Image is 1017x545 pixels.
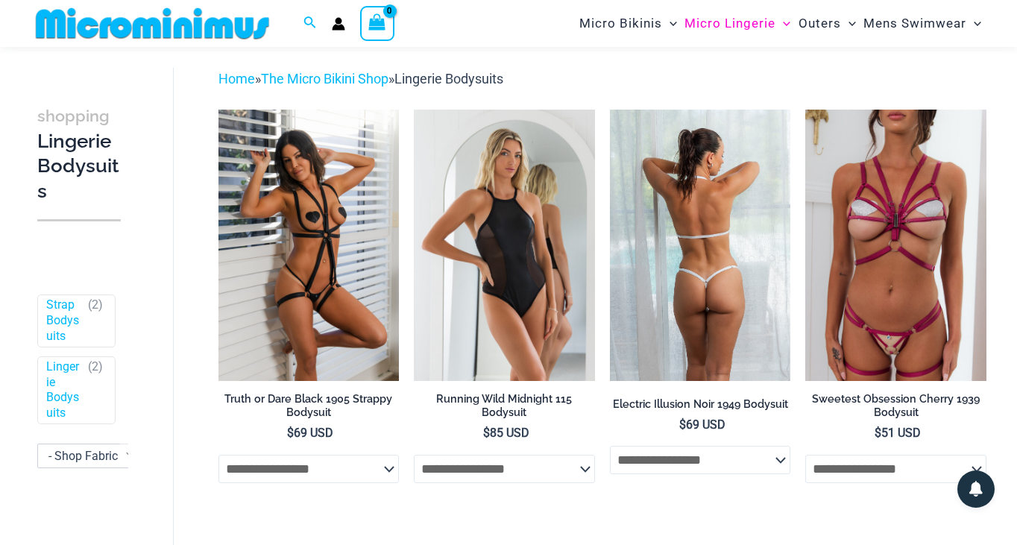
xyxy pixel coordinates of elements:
[805,392,986,426] a: Sweetest Obsession Cherry 1939 Bodysuit
[483,426,490,440] span: $
[805,110,986,381] img: Sweetest Obsession Cherry 1129 Bra 6119 Bottom 1939 Bodysuit 09
[30,7,275,40] img: MM SHOP LOGO FLAT
[218,71,255,86] a: Home
[684,4,775,42] span: Micro Lingerie
[38,445,141,468] span: - Shop Fabric Type
[576,4,681,42] a: Micro BikinisMenu ToggleMenu Toggle
[218,110,400,381] img: Truth or Dare Black 1905 Bodysuit 611 Micro 07
[88,298,103,344] span: ( )
[287,426,294,440] span: $
[88,359,103,421] span: ( )
[92,359,98,374] span: 2
[37,444,142,469] span: - Shop Fabric Type
[46,359,81,421] a: Lingerie Bodysuits
[46,298,81,344] a: Strap Bodysuits
[414,392,595,426] a: Running Wild Midnight 115 Bodysuit
[218,71,503,86] span: » »
[610,110,791,381] img: Electric Illusion Noir 1949 Bodysuit 04
[610,110,791,381] a: Electric Illusion Noir 1949 Bodysuit 03Electric Illusion Noir 1949 Bodysuit 04Electric Illusion N...
[775,4,790,42] span: Menu Toggle
[414,110,595,381] a: Running Wild Midnight 115 Bodysuit 02Running Wild Midnight 115 Bodysuit 12Running Wild Midnight 1...
[394,71,503,86] span: Lingerie Bodysuits
[860,4,985,42] a: Mens SwimwearMenu ToggleMenu Toggle
[218,392,400,420] h2: Truth or Dare Black 1905 Strappy Bodysuit
[679,418,686,432] span: $
[92,298,98,312] span: 2
[261,71,388,86] a: The Micro Bikini Shop
[579,4,662,42] span: Micro Bikinis
[414,110,595,381] img: Running Wild Midnight 115 Bodysuit 02
[795,4,860,42] a: OutersMenu ToggleMenu Toggle
[662,4,677,42] span: Menu Toggle
[37,107,110,125] span: shopping
[681,4,794,42] a: Micro LingerieMenu ToggleMenu Toggle
[610,397,791,412] h2: Electric Illusion Noir 1949 Bodysuit
[332,17,345,31] a: Account icon link
[48,450,146,464] span: - Shop Fabric Type
[610,397,791,417] a: Electric Illusion Noir 1949 Bodysuit
[360,6,394,40] a: View Shopping Cart, empty
[37,103,121,204] h3: Lingerie Bodysuits
[414,392,595,420] h2: Running Wild Midnight 115 Bodysuit
[483,426,529,440] bdi: 85 USD
[875,426,921,440] bdi: 51 USD
[863,4,966,42] span: Mens Swimwear
[287,426,333,440] bdi: 69 USD
[218,110,400,381] a: Truth or Dare Black 1905 Bodysuit 611 Micro 07Truth or Dare Black 1905 Bodysuit 611 Micro 05Truth...
[303,14,317,33] a: Search icon link
[573,2,987,45] nav: Site Navigation
[218,392,400,426] a: Truth or Dare Black 1905 Strappy Bodysuit
[841,4,856,42] span: Menu Toggle
[799,4,841,42] span: Outers
[679,418,725,432] bdi: 69 USD
[875,426,881,440] span: $
[805,110,986,381] a: Sweetest Obsession Cherry 1129 Bra 6119 Bottom 1939 Bodysuit 09Sweetest Obsession Cherry 1129 Bra...
[966,4,981,42] span: Menu Toggle
[805,392,986,420] h2: Sweetest Obsession Cherry 1939 Bodysuit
